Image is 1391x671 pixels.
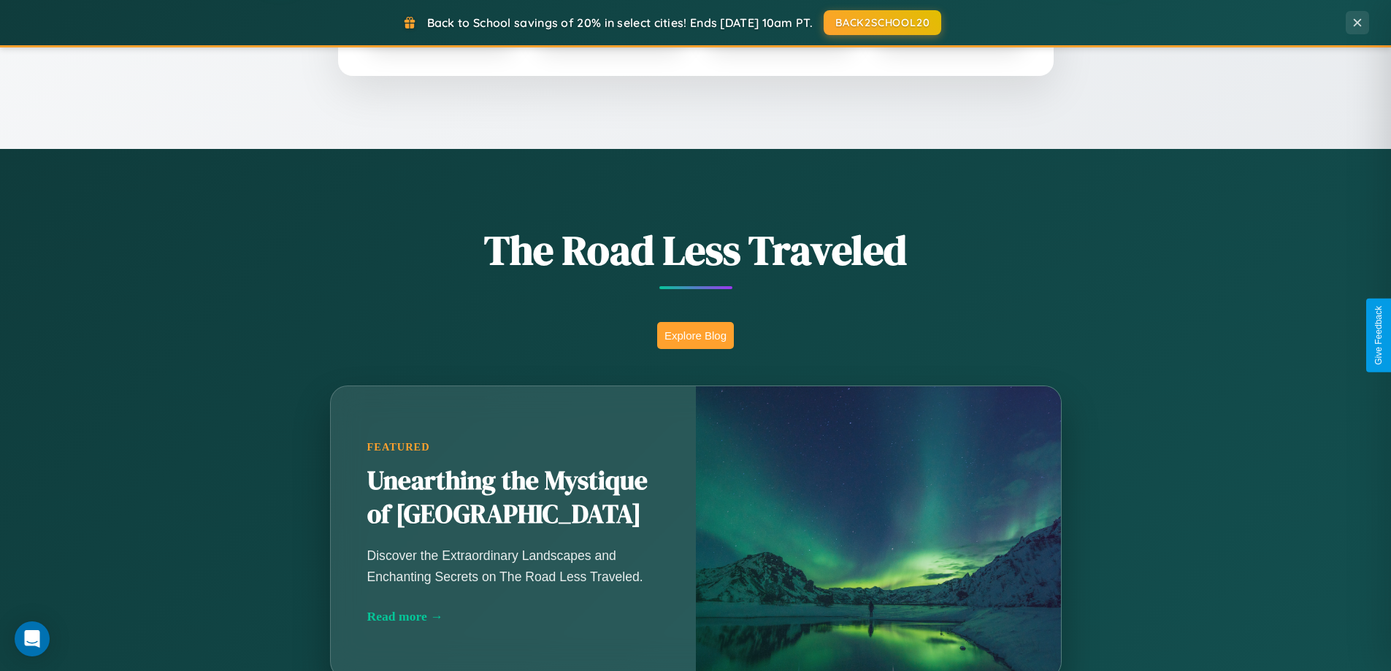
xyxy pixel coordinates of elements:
[367,609,659,624] div: Read more →
[258,222,1134,278] h1: The Road Less Traveled
[1373,306,1384,365] div: Give Feedback
[824,10,941,35] button: BACK2SCHOOL20
[367,441,659,453] div: Featured
[427,15,813,30] span: Back to School savings of 20% in select cities! Ends [DATE] 10am PT.
[15,621,50,656] div: Open Intercom Messenger
[367,545,659,586] p: Discover the Extraordinary Landscapes and Enchanting Secrets on The Road Less Traveled.
[367,464,659,532] h2: Unearthing the Mystique of [GEOGRAPHIC_DATA]
[657,322,734,349] button: Explore Blog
